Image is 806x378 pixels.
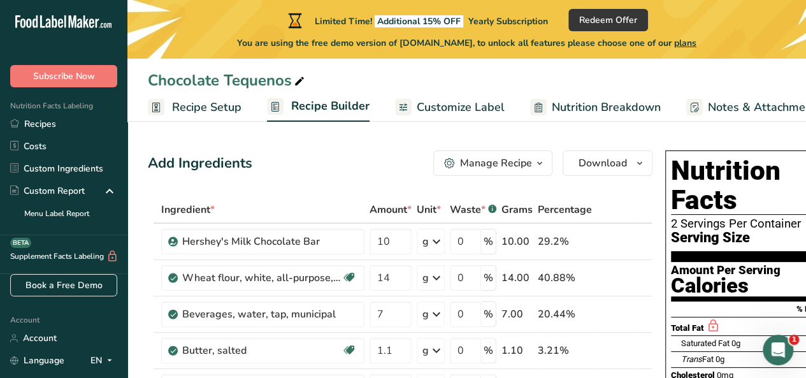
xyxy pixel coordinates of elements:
div: Calories [671,277,781,295]
div: Limited Time! [285,13,548,28]
button: Subscribe Now [10,65,117,87]
span: Customize Label [417,99,505,116]
div: Hershey's Milk Chocolate Bar [182,234,342,249]
span: Fat [681,354,714,364]
span: Saturated Fat [681,338,730,348]
div: Butter, salted [182,343,342,358]
div: Beverages, water, tap, municipal [182,307,342,322]
span: Recipe Setup [172,99,241,116]
span: Recipe Builder [291,98,370,115]
button: Redeem Offer [568,9,648,31]
span: 1 [789,335,799,345]
div: g [422,343,429,358]
div: 14.00 [501,270,533,286]
span: Subscribe Now [33,69,95,83]
a: Nutrition Breakdown [530,93,661,122]
span: Grams [501,202,533,217]
div: 3.21% [538,343,592,358]
div: Waste [450,202,496,217]
span: Percentage [538,202,592,217]
span: plans [674,37,696,49]
a: Book a Free Demo [10,274,117,296]
span: Nutrition Breakdown [552,99,661,116]
a: Language [10,349,64,372]
iframe: Intercom live chat [763,335,793,365]
div: Chocolate Tequenos [148,69,307,92]
span: Additional 15% OFF [375,15,463,27]
span: Total Fat [671,323,704,333]
i: Trans [681,354,702,364]
div: Wheat flour, white, all-purpose, self-rising, enriched [182,270,342,286]
div: g [422,307,429,322]
div: Manage Recipe [460,156,532,171]
div: EN [90,353,117,368]
a: Recipe Setup [148,93,241,122]
div: 10.00 [501,234,533,249]
button: Download [563,150,652,176]
div: 1.10 [501,343,533,358]
div: BETA [10,238,31,248]
span: 0g [716,354,724,364]
div: g [422,234,429,249]
span: Redeem Offer [579,13,637,27]
span: Serving Size [671,230,750,246]
span: Yearly Subscription [468,15,548,27]
a: Customize Label [395,93,505,122]
div: Amount Per Serving [671,265,781,277]
span: 0g [731,338,740,348]
span: Ingredient [161,202,215,217]
div: 7.00 [501,307,533,322]
div: 29.2% [538,234,592,249]
button: Manage Recipe [433,150,552,176]
span: You are using the free demo version of [DOMAIN_NAME], to unlock all features please choose one of... [237,36,696,50]
a: Recipe Builder [267,92,370,122]
div: 20.44% [538,307,592,322]
span: Amount [370,202,412,217]
div: Custom Report [10,184,85,198]
span: Unit [417,202,441,217]
div: Add Ingredients [148,153,252,174]
span: Download [579,156,627,171]
div: 40.88% [538,270,592,286]
div: g [422,270,429,286]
